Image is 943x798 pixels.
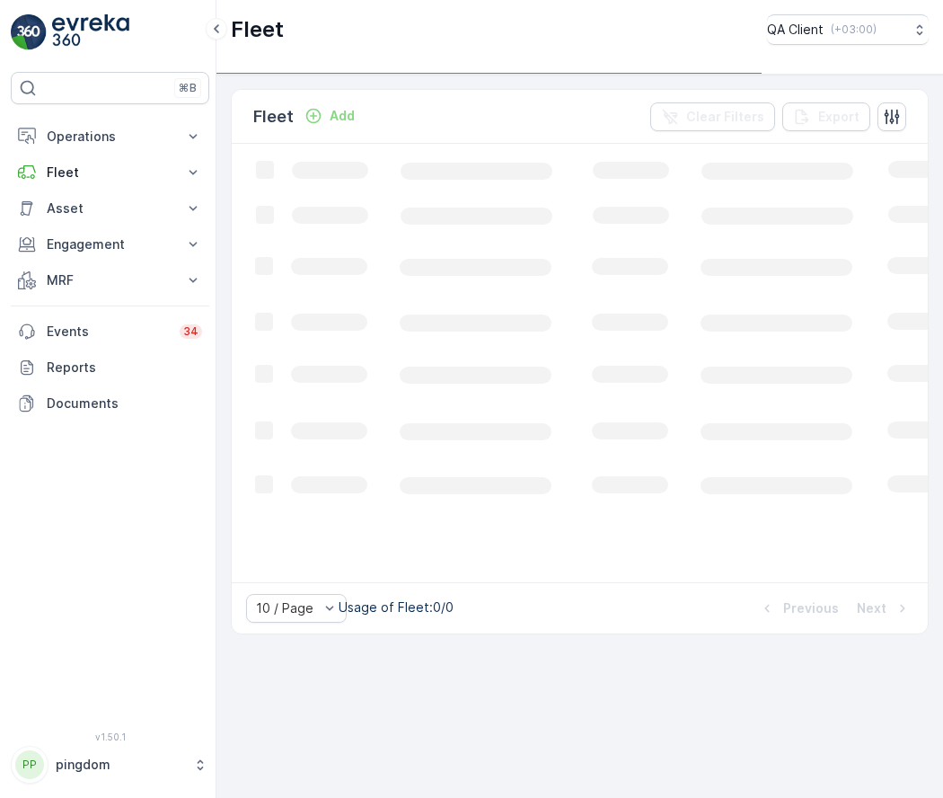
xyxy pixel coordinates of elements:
[831,22,877,37] p: ( +03:00 )
[11,262,209,298] button: MRF
[11,314,209,350] a: Events34
[52,14,129,50] img: logo_light-DOdMpM7g.png
[47,128,173,146] p: Operations
[47,199,173,217] p: Asset
[782,102,870,131] button: Export
[11,191,209,226] button: Asset
[686,108,764,126] p: Clear Filters
[231,15,284,44] p: Fleet
[297,105,362,127] button: Add
[756,598,841,619] button: Previous
[47,235,173,253] p: Engagement
[11,746,209,784] button: PPpingdom
[15,750,44,779] div: PP
[855,598,913,619] button: Next
[47,271,173,289] p: MRF
[857,599,886,617] p: Next
[56,756,184,774] p: pingdom
[47,395,202,412] p: Documents
[11,14,47,50] img: logo
[11,119,209,155] button: Operations
[47,359,202,377] p: Reports
[11,350,209,386] a: Reports
[11,226,209,262] button: Engagement
[330,107,355,125] p: Add
[767,14,929,45] button: QA Client(+03:00)
[179,81,197,95] p: ⌘B
[11,386,209,421] a: Documents
[767,21,824,39] p: QA Client
[339,598,454,616] p: Usage of Fleet : 0/0
[47,323,169,341] p: Events
[818,108,859,126] p: Export
[183,324,198,339] p: 34
[47,164,173,182] p: Fleet
[11,731,209,742] span: v 1.50.1
[650,102,775,131] button: Clear Filters
[11,155,209,191] button: Fleet
[253,104,294,129] p: Fleet
[783,599,839,617] p: Previous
